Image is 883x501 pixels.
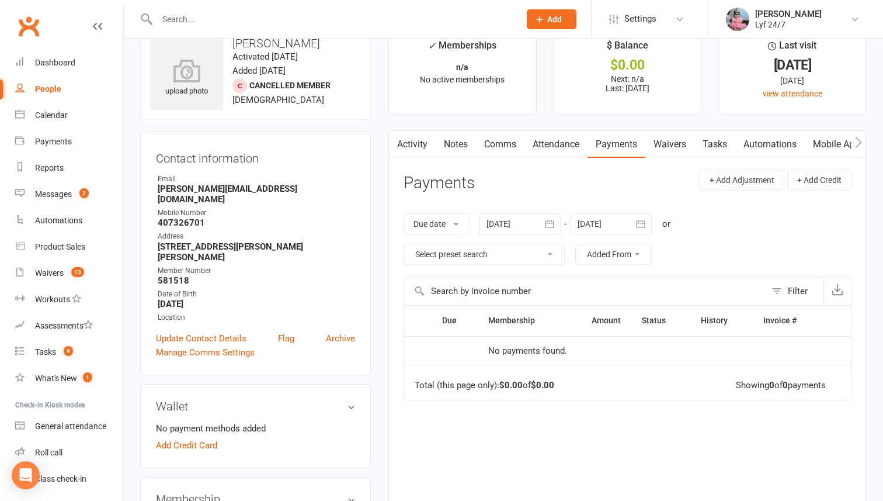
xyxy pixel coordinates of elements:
strong: 0 [783,380,788,391]
a: Reports [15,155,123,181]
div: [PERSON_NAME] [755,9,822,19]
div: Messages [35,189,72,199]
span: Settings [624,6,656,32]
div: $ Balance [607,38,648,59]
a: Archive [326,331,355,345]
time: Added [DATE] [232,65,286,76]
div: Location [158,312,355,323]
th: Invoice # [753,306,823,336]
a: Automations [735,131,805,158]
img: thumb_image1747747990.png [726,8,749,31]
a: Clubworx [14,12,43,41]
i: ✓ [428,40,436,51]
div: Memberships [428,38,496,60]
a: Tasks [694,131,735,158]
div: or [662,217,670,231]
th: Membership [478,306,566,336]
div: Filter [788,284,808,298]
div: Mobile Number [158,208,355,219]
div: [DATE] [729,59,856,71]
a: Payments [15,129,123,155]
span: 13 [71,267,84,277]
div: Assessments [35,321,93,330]
div: Date of Birth [158,289,355,300]
a: Comms [476,131,524,158]
div: Email [158,174,355,185]
span: 1 [83,372,92,382]
a: Class kiosk mode [15,466,123,492]
a: Manage Comms Settings [156,345,255,360]
p: Next: n/a Last: [DATE] [564,74,690,93]
a: Add Credit Card [156,438,217,452]
span: [DEMOGRAPHIC_DATA] [232,95,324,105]
button: Add [527,9,576,29]
a: Flag [278,331,294,345]
div: Waivers [35,268,64,278]
div: Workouts [35,295,70,304]
input: Search by invoice number [404,277,766,305]
span: 9 [64,346,73,356]
div: Product Sales [35,242,85,251]
div: Total (this page only): of [415,381,554,391]
a: Update Contact Details [156,331,246,345]
h3: Payments [404,174,475,192]
a: Mobile App [805,131,868,158]
button: Due date [404,213,468,234]
a: Waivers [645,131,694,158]
div: $0.00 [564,59,690,71]
h3: [PERSON_NAME] [150,37,361,50]
button: + Add Adjustment [700,170,784,191]
div: Address [158,231,355,242]
strong: [PERSON_NAME][EMAIL_ADDRESS][DOMAIN_NAME] [158,184,355,205]
td: No payments found. [478,336,631,365]
a: Waivers 13 [15,260,123,286]
div: General attendance [35,421,106,431]
strong: n/a [456,63,468,72]
div: People [35,84,61,94]
a: Workouts [15,286,123,313]
strong: 0 [769,380,774,391]
div: Showing of payments [736,381,826,391]
strong: [STREET_ADDRESS][PERSON_NAME][PERSON_NAME] [158,241,355,262]
h3: Wallet [156,400,355,413]
div: Calendar [35,110,68,120]
span: Add [547,15,562,24]
div: Class check-in [35,474,86,483]
strong: [DATE] [158,299,355,309]
div: What's New [35,374,77,383]
div: Roll call [35,448,62,457]
h3: Contact information [156,147,355,165]
span: No active memberships [420,75,505,84]
span: 2 [79,188,89,198]
a: Notes [436,131,476,158]
span: Cancelled member [249,81,331,90]
a: Assessments [15,313,123,339]
a: What's New1 [15,365,123,392]
a: People [15,76,123,102]
button: Filter [766,277,823,305]
th: Amount [566,306,631,336]
a: Payments [587,131,645,158]
a: Attendance [524,131,587,158]
a: Automations [15,208,123,234]
div: Last visit [768,38,816,59]
th: Due [432,306,478,336]
div: Open Intercom Messenger [12,461,40,489]
strong: 407326701 [158,217,355,228]
a: Roll call [15,440,123,466]
th: History [690,306,753,336]
a: Messages 2 [15,181,123,208]
div: Member Number [158,265,355,277]
th: Status [631,306,690,336]
button: Added From [575,244,652,265]
input: Search... [154,11,512,27]
a: view attendance [763,89,822,98]
li: No payment methods added [156,421,355,436]
div: Dashboard [35,58,75,67]
div: Payments [35,137,72,146]
a: Calendar [15,102,123,129]
strong: $0.00 [499,380,523,391]
div: Tasks [35,347,56,357]
a: Dashboard [15,50,123,76]
div: Reports [35,163,64,172]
